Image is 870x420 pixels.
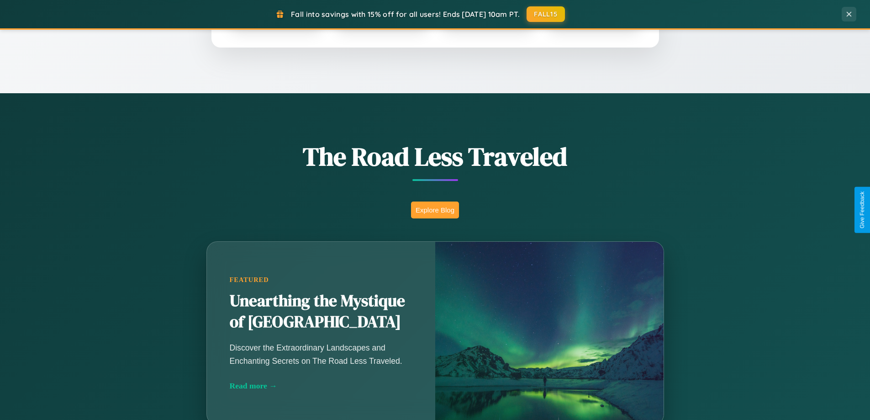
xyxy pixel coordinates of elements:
div: Featured [230,276,412,284]
div: Give Feedback [859,191,865,229]
div: Read more → [230,381,412,391]
h1: The Road Less Traveled [161,139,709,174]
h2: Unearthing the Mystique of [GEOGRAPHIC_DATA] [230,291,412,333]
span: Fall into savings with 15% off for all users! Ends [DATE] 10am PT. [291,10,520,19]
p: Discover the Extraordinary Landscapes and Enchanting Secrets on The Road Less Traveled. [230,341,412,367]
button: FALL15 [527,6,565,22]
button: Explore Blog [411,202,459,218]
